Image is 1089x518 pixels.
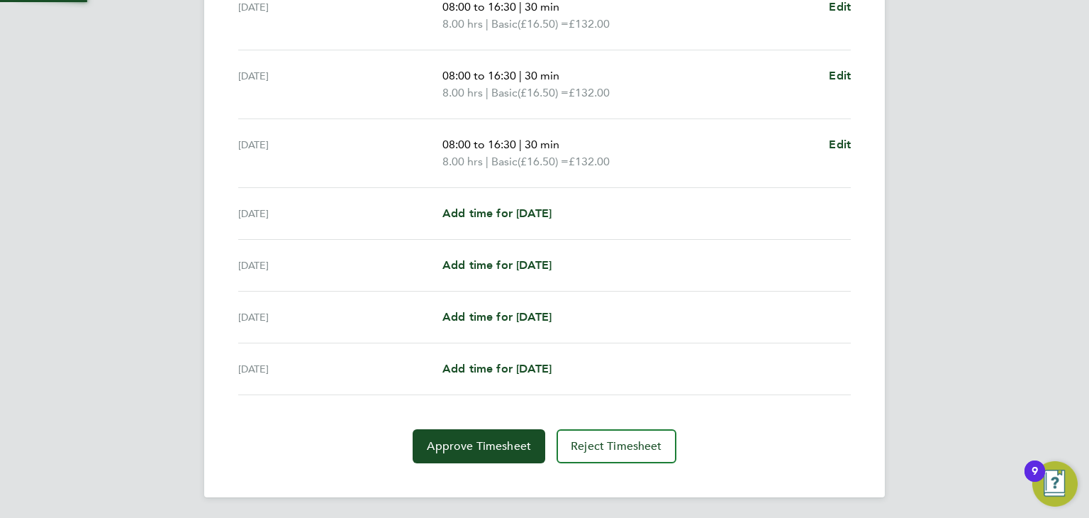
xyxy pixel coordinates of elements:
span: Basic [491,16,518,33]
button: Open Resource Center, 9 new notifications [1032,461,1078,507]
span: 08:00 to 16:30 [442,138,516,151]
a: Add time for [DATE] [442,360,552,378]
div: 9 [1032,471,1038,490]
span: | [486,86,488,99]
span: Reject Timesheet [571,439,662,453]
span: (£16.50) = [518,17,569,31]
span: 8.00 hrs [442,86,483,99]
span: £132.00 [569,17,610,31]
span: | [486,155,488,168]
div: [DATE] [238,309,442,326]
div: [DATE] [238,205,442,222]
span: | [486,17,488,31]
span: Add time for [DATE] [442,258,552,272]
span: 8.00 hrs [442,155,483,168]
div: [DATE] [238,257,442,274]
span: Approve Timesheet [427,439,531,453]
span: Edit [829,138,851,151]
span: Add time for [DATE] [442,310,552,324]
a: Edit [829,67,851,84]
span: £132.00 [569,86,610,99]
button: Reject Timesheet [557,429,676,463]
span: 8.00 hrs [442,17,483,31]
a: Edit [829,136,851,153]
div: [DATE] [238,67,442,101]
div: [DATE] [238,136,442,170]
span: Add time for [DATE] [442,206,552,220]
span: £132.00 [569,155,610,168]
span: Add time for [DATE] [442,362,552,375]
span: 30 min [525,69,559,82]
a: Add time for [DATE] [442,257,552,274]
a: Add time for [DATE] [442,205,552,222]
span: 08:00 to 16:30 [442,69,516,82]
span: 30 min [525,138,559,151]
span: Edit [829,69,851,82]
a: Add time for [DATE] [442,309,552,326]
span: (£16.50) = [518,86,569,99]
span: Basic [491,153,518,170]
span: (£16.50) = [518,155,569,168]
span: Basic [491,84,518,101]
span: | [519,138,522,151]
span: | [519,69,522,82]
button: Approve Timesheet [413,429,545,463]
div: [DATE] [238,360,442,378]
